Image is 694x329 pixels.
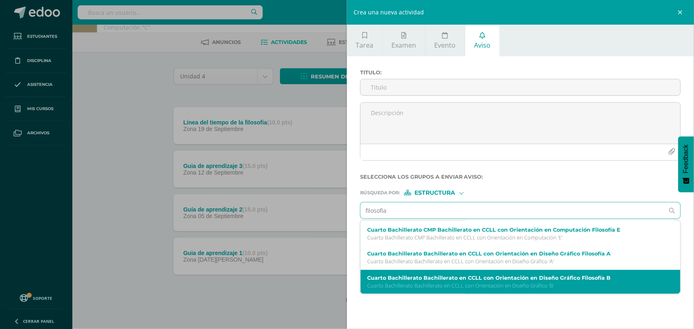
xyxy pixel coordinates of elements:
[404,190,466,196] div: [object Object]
[367,234,660,241] p: Cuarto Bachillerato CMP Bachillerato en CCLL con Orientación en Computación 'E'
[360,69,681,76] label: Titulo :
[347,25,382,56] a: Tarea
[367,282,660,289] p: Cuarto Bachillerato Bachillerato en CCLL con Orientación en Diseño Gráfico 'B'
[356,41,374,50] span: Tarea
[435,41,456,50] span: Evento
[360,174,681,180] label: Selecciona los grupos a enviar aviso :
[392,41,416,50] span: Examen
[682,145,690,173] span: Feedback
[367,258,660,265] p: Cuarto Bachillerato Bachillerato en CCLL con Orientación en Diseño Gráfico 'A'
[383,25,425,56] a: Examen
[465,25,500,56] a: Aviso
[415,191,456,195] span: Estructura
[426,25,465,56] a: Evento
[367,227,660,233] label: Cuarto Bachillerato CMP Bachillerato en CCLL con Orientación en Computación Filosofía E
[367,251,660,257] label: Cuarto Bachillerato Bachillerato en CCLL con Orientación en Diseño Gráfico Filosofía A
[367,275,660,281] label: Cuarto Bachillerato Bachillerato en CCLL con Orientación en Diseño Gráfico Filosofía B
[474,41,490,50] span: Aviso
[361,202,664,219] input: Ej. Primero primaria
[678,136,694,192] button: Feedback - Mostrar encuesta
[360,191,400,195] span: Búsqueda por :
[361,79,680,95] input: Titulo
